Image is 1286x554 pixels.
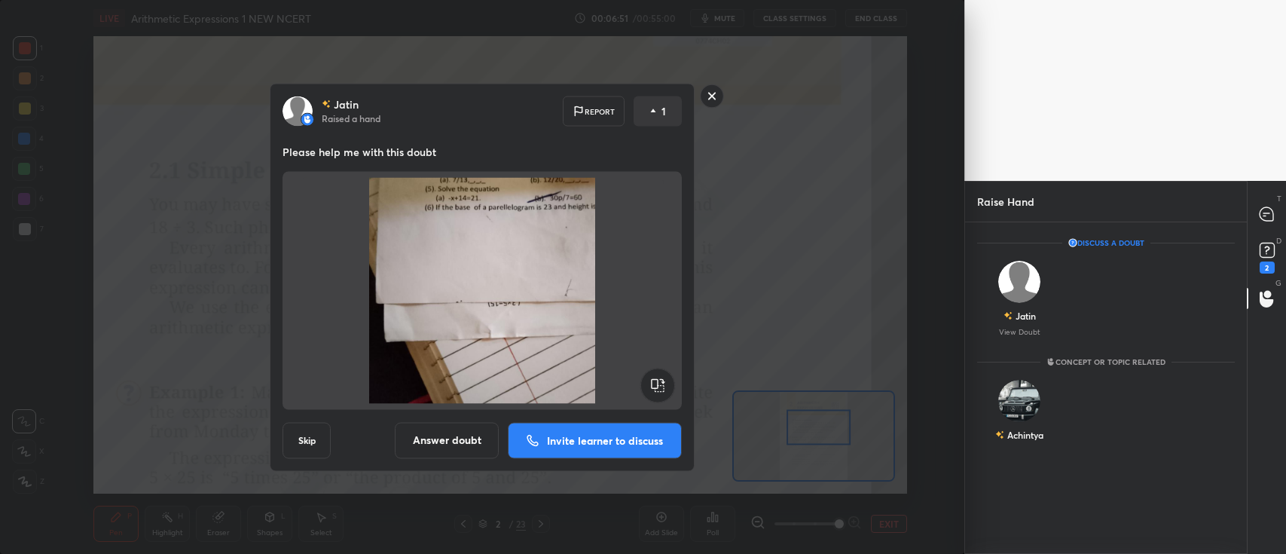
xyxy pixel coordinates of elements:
[395,422,499,458] button: Answer doubt
[283,422,331,458] button: Skip
[1040,352,1171,372] p: Concept or Topic related
[999,380,1041,422] img: 3
[301,177,664,403] img: 1756722976U73DEK.JPEG
[322,112,380,124] p: Raised a hand
[965,182,1046,222] p: Raise Hand
[1277,193,1281,204] p: T
[283,144,682,159] p: Please help me with this doubt
[1275,277,1281,289] p: G
[661,103,666,118] p: 1
[999,329,1040,336] p: View Doubt
[283,96,313,126] img: default.png
[334,98,359,110] p: Jatin
[965,222,1247,554] div: grid
[1062,232,1150,253] p: Discuss a doubt
[1276,235,1281,246] p: D
[563,96,625,126] div: Report
[322,100,331,109] img: no-rating-badge.077c3623.svg
[999,261,1041,303] img: default.png
[508,422,682,458] button: Invite learner to discuss
[1008,428,1044,442] div: Achintya
[996,430,1005,439] img: no-rating-badge.077c3623.svg
[1260,262,1275,274] div: 2
[1003,311,1013,320] img: no-rating-badge.077c3623.svg
[547,435,663,445] p: Invite learner to discuss
[1016,309,1036,323] div: Jatin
